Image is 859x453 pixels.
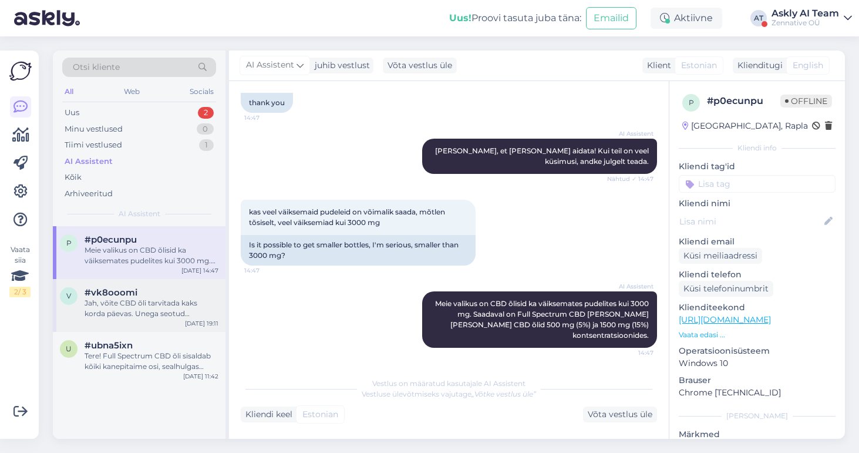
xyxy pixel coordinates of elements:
[682,120,808,132] div: [GEOGRAPHIC_DATA], Rapla
[449,11,581,25] div: Proovi tasuta juba täna:
[449,12,471,24] b: Uus!
[679,215,822,228] input: Lisa nimi
[66,291,71,300] span: v
[183,372,218,381] div: [DATE] 11:42
[642,59,671,72] div: Klient
[435,146,651,166] span: [PERSON_NAME], et [PERSON_NAME] aidata! Kui teil on veel küsimusi, andke julgelt teada.
[181,266,218,275] div: [DATE] 14:47
[65,139,122,151] div: Tiimi vestlused
[679,330,836,340] p: Vaata edasi ...
[246,59,294,72] span: AI Assistent
[750,10,767,26] div: AT
[679,281,773,297] div: Küsi telefoninumbrit
[310,59,370,72] div: juhib vestlust
[679,236,836,248] p: Kliendi email
[66,344,72,353] span: u
[62,84,76,99] div: All
[679,269,836,281] p: Kliendi telefon
[583,407,657,422] div: Võta vestlus üle
[679,387,836,399] p: Chrome [TECHNICAL_ID]
[679,175,836,193] input: Lisa tag
[249,207,447,227] span: kas veel väiksemaid pudeleid on võimalik saada, mõtlen tõsiselt, veel väiksemiad kui 3000 mg
[241,235,476,266] div: Is it possible to get smaller bottles, I'm serious, smaller than 3000 mg?
[772,9,852,28] a: Askly AI TeamZennative OÜ
[198,107,214,119] div: 2
[793,59,823,72] span: English
[607,175,653,183] span: Nähtud ✓ 14:47
[471,390,536,398] i: „Võtke vestlus üle”
[651,8,722,29] div: Aktiivne
[65,156,113,167] div: AI Assistent
[733,59,783,72] div: Klienditugi
[302,408,338,421] span: Estonian
[586,7,636,29] button: Emailid
[679,143,836,153] div: Kliendi info
[65,172,82,183] div: Kõik
[85,340,133,351] span: #ubna5ixn
[185,319,218,328] div: [DATE] 19:11
[85,298,218,319] div: Jah, võite CBD õli tarvitada kaks korda päevas. Unega seotud probleemide korral soovitame õli tar...
[679,357,836,370] p: Windows 10
[679,345,836,357] p: Operatsioonisüsteem
[85,287,137,298] span: #vk8ooomi
[73,61,120,73] span: Otsi kliente
[199,139,214,151] div: 1
[609,348,653,357] span: 14:47
[679,411,836,421] div: [PERSON_NAME]
[679,197,836,210] p: Kliendi nimi
[707,94,780,108] div: # p0ecunpu
[187,84,216,99] div: Socials
[9,287,31,297] div: 2 / 3
[9,60,32,82] img: Askly Logo
[679,301,836,314] p: Klienditeekond
[244,113,288,122] span: 14:47
[122,84,142,99] div: Web
[9,244,31,297] div: Vaata siia
[609,129,653,138] span: AI Assistent
[689,98,694,107] span: p
[85,245,218,266] div: Meie valikus on CBD õlisid ka väiksemates pudelites kui 3000 mg. Saadaval on Full Spectrum CBD [P...
[435,299,651,340] span: Meie valikus on CBD õlisid ka väiksemates pudelites kui 3000 mg. Saadaval on Full Spectrum CBD [P...
[119,209,160,219] span: AI Assistent
[65,107,79,119] div: Uus
[679,428,836,441] p: Märkmed
[679,248,762,264] div: Küsi meiliaadressi
[85,351,218,372] div: Tere! Full Spectrum CBD õli sisaldab kõiki kanepitaime osi, sealhulgas CBD-d, teisi kannabinoide ...
[241,93,293,113] div: thank you
[679,314,771,325] a: [URL][DOMAIN_NAME]
[780,95,832,108] span: Offline
[383,58,457,73] div: Võta vestlus üle
[241,408,292,421] div: Kliendi keel
[65,188,113,200] div: Arhiveeritud
[681,59,717,72] span: Estonian
[372,379,525,388] span: Vestlus on määratud kasutajale AI Assistent
[244,266,288,275] span: 14:47
[66,239,72,247] span: p
[679,160,836,173] p: Kliendi tag'id
[772,18,839,28] div: Zennative OÜ
[362,390,536,398] span: Vestluse ülevõtmiseks vajutage
[197,123,214,135] div: 0
[85,234,137,245] span: #p0ecunpu
[65,123,123,135] div: Minu vestlused
[609,282,653,291] span: AI Assistent
[679,374,836,387] p: Brauser
[772,9,839,18] div: Askly AI Team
